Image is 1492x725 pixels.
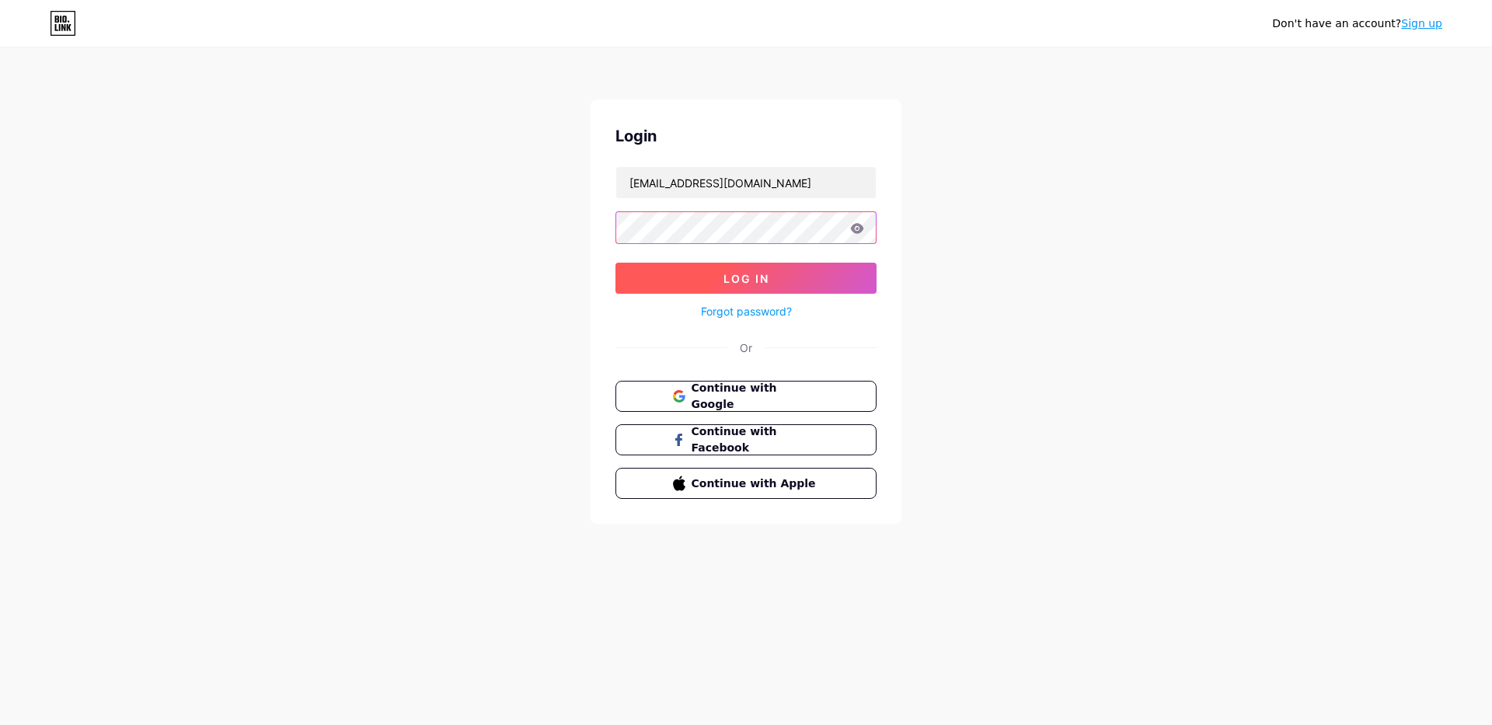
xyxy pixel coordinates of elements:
[615,424,877,455] button: Continue with Facebook
[1401,17,1442,30] a: Sign up
[615,468,877,499] button: Continue with Apple
[701,303,792,319] a: Forgot password?
[723,272,769,285] span: Log In
[1272,16,1442,32] div: Don't have an account?
[615,124,877,148] div: Login
[740,340,752,356] div: Or
[692,380,820,413] span: Continue with Google
[615,381,877,412] button: Continue with Google
[615,263,877,294] button: Log In
[692,476,820,492] span: Continue with Apple
[692,423,820,456] span: Continue with Facebook
[616,167,876,198] input: Username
